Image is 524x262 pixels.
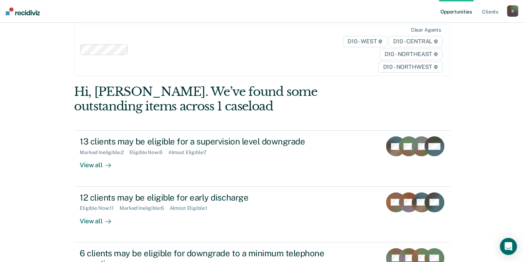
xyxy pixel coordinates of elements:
[6,7,40,15] img: Recidiviz
[388,36,443,47] span: D10 - CENTRAL
[378,61,442,73] span: D10 - NORTHWEST
[168,149,213,155] div: Almost Eligible : 7
[343,36,387,47] span: D10 - WEST
[129,149,168,155] div: Eligible Now : 6
[80,192,329,203] div: 12 clients may be eligible for early discharge
[74,84,375,114] div: Hi, [PERSON_NAME]. We’ve found some outstanding items across 1 caseload
[80,211,120,225] div: View all
[80,136,329,147] div: 13 clients may be eligible for a supervision level downgrade
[120,205,169,211] div: Marked Ineligible : 6
[169,205,213,211] div: Almost Eligible : 1
[411,27,441,33] div: Clear agents
[507,5,518,17] button: B
[80,149,129,155] div: Marked Ineligible : 2
[500,238,517,255] div: Open Intercom Messenger
[80,205,120,211] div: Eligible Now : 11
[380,49,442,60] span: D10 - NORTHEAST
[80,155,120,169] div: View all
[74,130,450,186] a: 13 clients may be eligible for a supervision level downgradeMarked Ineligible:2Eligible Now:6Almo...
[74,187,450,242] a: 12 clients may be eligible for early dischargeEligible Now:11Marked Ineligible:6Almost Eligible:1...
